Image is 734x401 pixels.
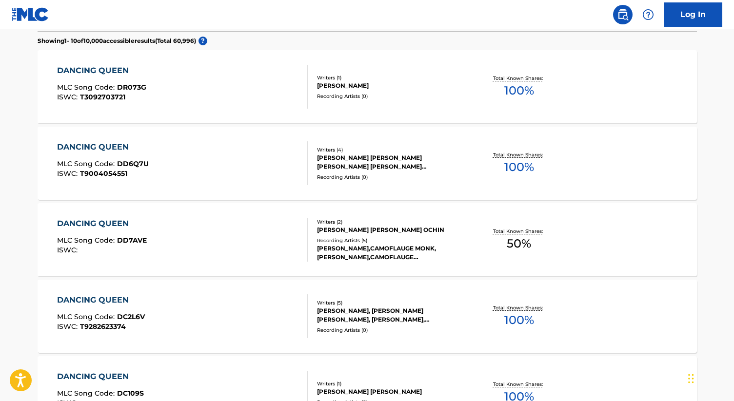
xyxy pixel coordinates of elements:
img: MLC Logo [12,7,49,21]
a: Public Search [613,5,633,24]
div: Recording Artists ( 0 ) [317,93,464,100]
div: Drag [688,364,694,393]
p: Total Known Shares: [493,228,545,235]
span: ? [198,37,207,45]
span: DC109S [117,389,144,398]
span: DD6Q7U [117,159,149,168]
a: DANCING QUEENMLC Song Code:DC2L6VISWC:T9282623374Writers (5)[PERSON_NAME], [PERSON_NAME] [PERSON_... [38,280,697,353]
a: Log In [664,2,722,27]
span: MLC Song Code : [57,389,117,398]
div: Writers ( 2 ) [317,218,464,226]
div: [PERSON_NAME] [317,81,464,90]
span: DR073G [117,83,146,92]
img: help [642,9,654,20]
span: T9282623374 [80,322,126,331]
div: Recording Artists ( 0 ) [317,326,464,334]
div: Recording Artists ( 5 ) [317,237,464,244]
div: Writers ( 1 ) [317,74,464,81]
div: [PERSON_NAME] [PERSON_NAME] [PERSON_NAME] [PERSON_NAME] [PERSON_NAME] [PERSON_NAME], [PERSON_NAME... [317,153,464,171]
div: Recording Artists ( 0 ) [317,173,464,181]
div: [PERSON_NAME] [PERSON_NAME] OCHIN [317,226,464,234]
span: MLC Song Code : [57,83,117,92]
span: ISWC : [57,322,80,331]
div: DANCING QUEEN [57,141,149,153]
div: [PERSON_NAME] [PERSON_NAME] [317,387,464,396]
span: ISWC : [57,246,80,254]
p: Total Known Shares: [493,151,545,158]
a: DANCING QUEENMLC Song Code:DD7AVEISWC:Writers (2)[PERSON_NAME] [PERSON_NAME] OCHINRecording Artis... [38,203,697,276]
span: 50 % [507,235,531,252]
span: 100 % [504,82,534,99]
span: MLC Song Code : [57,312,117,321]
div: [PERSON_NAME],CAMOFLAUGE MONK, [PERSON_NAME],CAMOFLAUGE [PERSON_NAME]|[PERSON_NAME], [PERSON_NAME... [317,244,464,262]
span: T3092703721 [80,93,125,101]
span: 100 % [504,311,534,329]
a: DANCING QUEENMLC Song Code:DD6Q7UISWC:T9004054551Writers (4)[PERSON_NAME] [PERSON_NAME] [PERSON_N... [38,127,697,200]
span: ISWC : [57,93,80,101]
span: DC2L6V [117,312,145,321]
span: MLC Song Code : [57,236,117,245]
p: Total Known Shares: [493,381,545,388]
img: search [617,9,629,20]
p: Total Known Shares: [493,75,545,82]
span: 100 % [504,158,534,176]
p: Showing 1 - 10 of 10,000 accessible results (Total 60,996 ) [38,37,196,45]
div: Writers ( 4 ) [317,146,464,153]
div: DANCING QUEEN [57,294,145,306]
div: Writers ( 5 ) [317,299,464,306]
span: ISWC : [57,169,80,178]
div: DANCING QUEEN [57,65,146,76]
span: MLC Song Code : [57,159,117,168]
div: DANCING QUEEN [57,218,147,229]
div: Writers ( 1 ) [317,380,464,387]
div: [PERSON_NAME], [PERSON_NAME] [PERSON_NAME], [PERSON_NAME], [PERSON_NAME] [PERSON_NAME] [317,306,464,324]
a: DANCING QUEENMLC Song Code:DR073GISWC:T3092703721Writers (1)[PERSON_NAME]Recording Artists (0)Tot... [38,50,697,123]
span: DD7AVE [117,236,147,245]
iframe: Chat Widget [685,354,734,401]
p: Total Known Shares: [493,304,545,311]
div: Help [638,5,658,24]
span: T9004054551 [80,169,127,178]
div: DANCING QUEEN [57,371,144,382]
